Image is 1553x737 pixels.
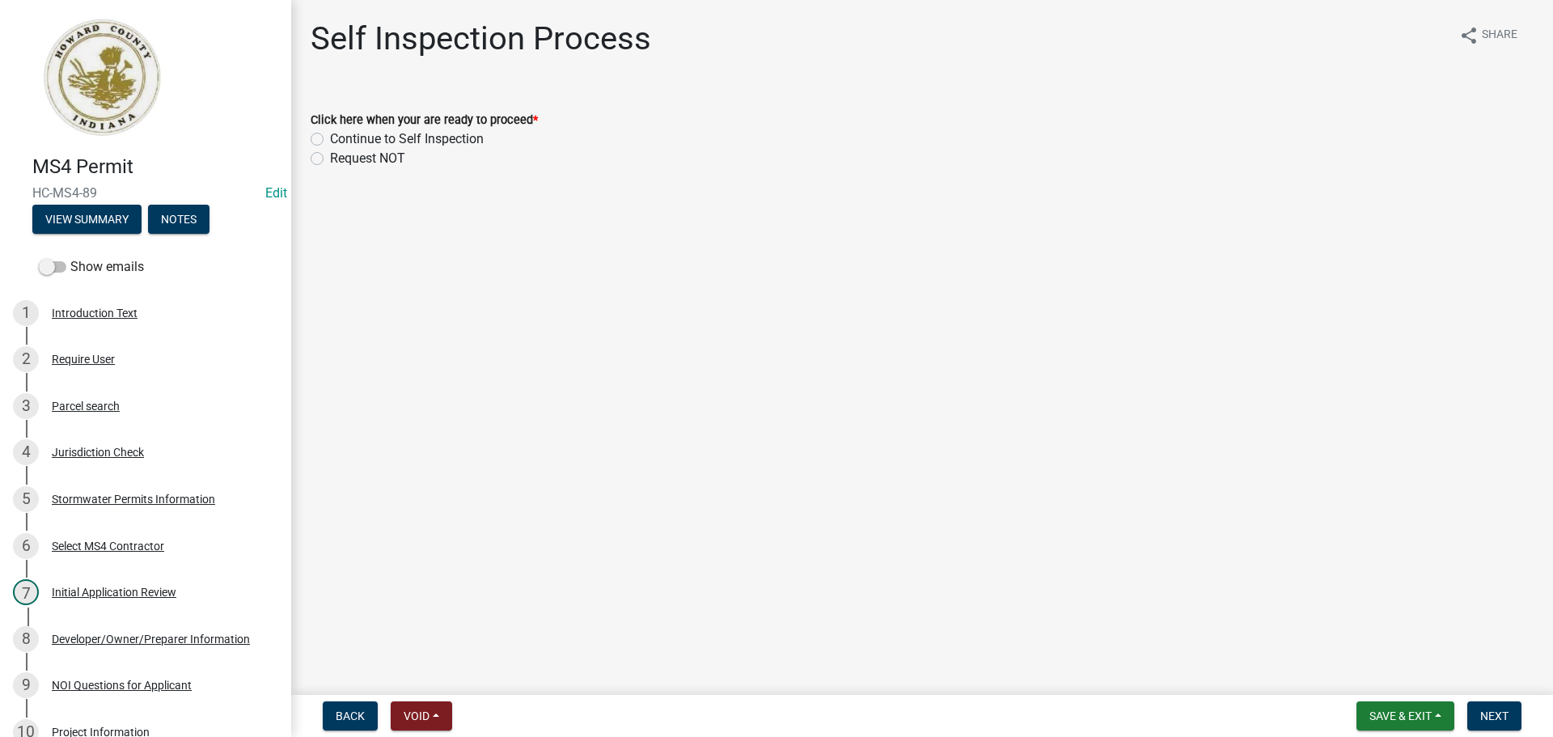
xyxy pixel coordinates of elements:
[13,346,39,372] div: 2
[311,115,538,126] label: Click here when your are ready to proceed
[1446,19,1530,51] button: shareShare
[13,486,39,512] div: 5
[404,709,430,722] span: Void
[32,214,142,227] wm-modal-confirm: Summary
[13,626,39,652] div: 8
[13,533,39,559] div: 6
[1482,26,1517,45] span: Share
[323,701,378,731] button: Back
[52,540,164,552] div: Select MS4 Contractor
[1467,701,1521,731] button: Next
[336,709,365,722] span: Back
[39,257,144,277] label: Show emails
[52,447,144,458] div: Jurisdiction Check
[32,205,142,234] button: View Summary
[52,354,115,365] div: Require User
[52,493,215,505] div: Stormwater Permits Information
[32,155,278,179] h4: MS4 Permit
[52,400,120,412] div: Parcel search
[148,214,209,227] wm-modal-confirm: Notes
[52,587,176,598] div: Initial Application Review
[52,680,192,691] div: NOI Questions for Applicant
[330,149,405,168] label: Request NOT
[32,185,259,201] span: HC-MS4-89
[311,19,651,58] h1: Self Inspection Process
[13,393,39,419] div: 3
[13,300,39,326] div: 1
[330,129,484,149] label: Continue to Self Inspection
[1459,26,1479,45] i: share
[265,185,287,201] a: Edit
[13,439,39,465] div: 4
[52,307,138,319] div: Introduction Text
[265,185,287,201] wm-modal-confirm: Edit Application Number
[52,633,250,645] div: Developer/Owner/Preparer Information
[1356,701,1454,731] button: Save & Exit
[1480,709,1509,722] span: Next
[391,701,452,731] button: Void
[148,205,209,234] button: Notes
[13,672,39,698] div: 9
[13,579,39,605] div: 7
[32,17,171,138] img: Howard County, Indiana
[1369,709,1432,722] span: Save & Exit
